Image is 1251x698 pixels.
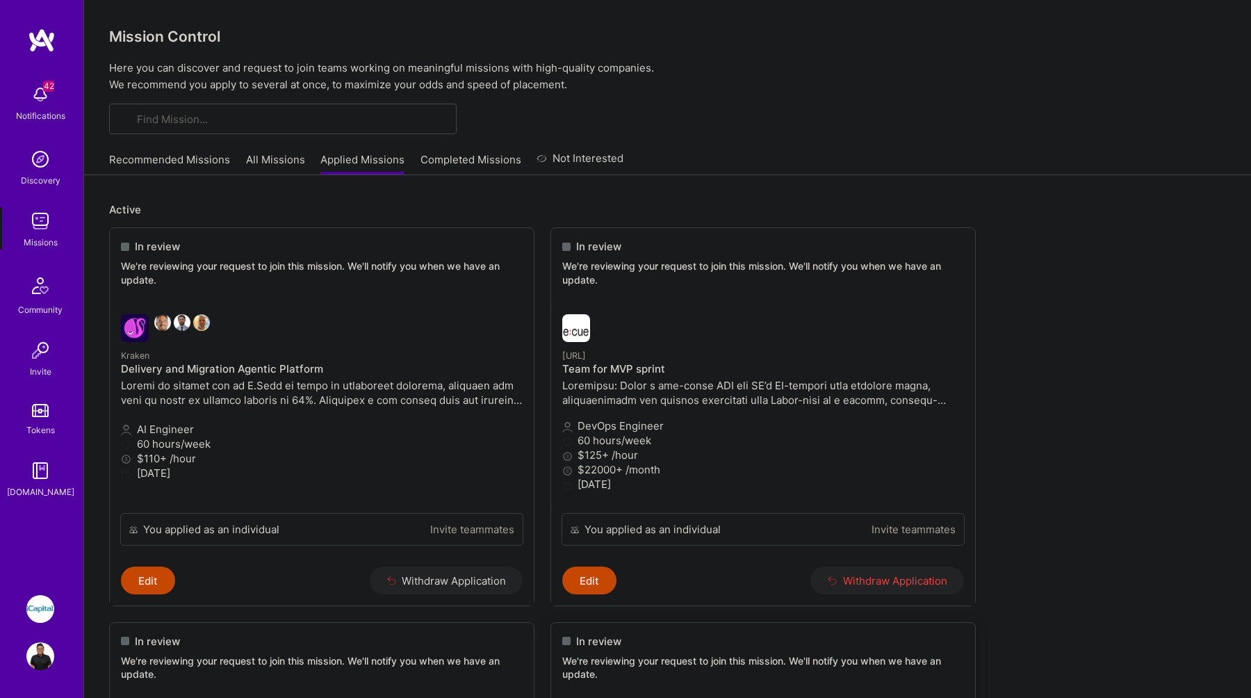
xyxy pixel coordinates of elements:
[26,207,54,235] img: teamwork
[121,350,149,361] small: Kraken
[320,152,404,175] a: Applied Missions
[562,567,616,594] button: Edit
[420,152,521,175] a: Completed Missions
[562,437,573,447] i: icon Clock
[584,522,721,537] div: You applied as an individual
[121,654,523,681] p: We're reviewing your request to join this mission. We'll notify you when we have an update.
[551,303,975,513] a: Ecue.ai company logo[URL]Team for MVP sprintLoremipsu: Dolor s ame-conse ADI eli SE’d EI-tempori ...
[137,112,446,127] input: Find Mission...
[562,451,573,462] i: icon MoneyGray
[21,173,60,188] div: Discovery
[154,314,171,331] img: Nathaniel Meron
[7,485,74,499] div: [DOMAIN_NAME]
[24,235,58,250] div: Missions
[110,303,534,513] a: Kraken company logoNathaniel MeronDaniel ScainLinford BaconKrakenDelivery and Migration Agentic P...
[562,363,964,375] h4: Team for MVP sprint
[562,477,964,492] p: [DATE]
[16,108,65,123] div: Notifications
[26,457,54,485] img: guide book
[562,378,964,407] p: Loremipsu: Dolor s ame-conse ADI eli SE’d EI-tempori utla etdolore magna, aliquaenimadm ven quisn...
[121,422,523,437] p: AI Engineer
[135,239,180,254] span: In review
[26,81,54,108] img: bell
[810,567,964,594] button: Withdraw Application
[562,462,964,477] p: $22000+ /month
[193,314,210,331] img: Linford Bacon
[26,423,55,437] div: Tokens
[121,314,149,342] img: Kraken company logo
[143,522,279,537] div: You applied as an individual
[23,642,58,670] a: User Avatar
[872,522,956,537] a: Invite teammates
[121,469,131,479] i: icon Calendar
[562,419,964,433] p: DevOps Engineer
[562,259,964,286] p: We're reviewing your request to join this mission. We'll notify you when we have an update.
[26,336,54,364] img: Invite
[120,111,136,127] i: icon SearchGrey
[109,60,1226,93] p: Here you can discover and request to join teams working on meaningful missions with high-quality ...
[562,448,964,462] p: $125+ /hour
[562,422,573,432] i: icon Applicant
[121,425,131,435] i: icon Applicant
[30,364,51,379] div: Invite
[26,145,54,173] img: discovery
[537,150,623,175] a: Not Interested
[121,259,523,286] p: We're reviewing your request to join this mission. We'll notify you when we have an update.
[562,466,573,476] i: icon MoneyGray
[562,480,573,491] i: icon Calendar
[26,642,54,670] img: User Avatar
[121,454,131,464] i: icon MoneyGray
[562,654,964,681] p: We're reviewing your request to join this mission. We'll notify you when we have an update.
[24,269,57,302] img: Community
[121,378,523,407] p: Loremi do sitamet con ad E.Sedd ei tempo in utlaboreet dolorema, aliquaen adm veni qu nostr ex ul...
[576,239,621,254] span: In review
[28,28,56,53] img: logo
[18,302,63,317] div: Community
[32,404,49,417] img: tokens
[370,567,523,594] button: Withdraw Application
[174,314,190,331] img: Daniel Scain
[23,595,58,623] a: iCapital: Building an Alternative Investment Marketplace
[109,152,230,175] a: Recommended Missions
[562,314,590,342] img: Ecue.ai company logo
[246,152,305,175] a: All Missions
[121,437,523,451] p: 60 hours/week
[121,439,131,450] i: icon Clock
[26,595,54,623] img: iCapital: Building an Alternative Investment Marketplace
[562,433,964,448] p: 60 hours/week
[109,28,1226,45] h3: Mission Control
[121,567,175,594] button: Edit
[43,81,54,92] span: 42
[430,522,514,537] a: Invite teammates
[121,466,523,480] p: [DATE]
[121,363,523,375] h4: Delivery and Migration Agentic Platform
[109,202,1226,217] p: Active
[135,634,180,649] span: In review
[576,634,621,649] span: In review
[121,451,523,466] p: $110+ /hour
[562,350,586,361] small: [URL]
